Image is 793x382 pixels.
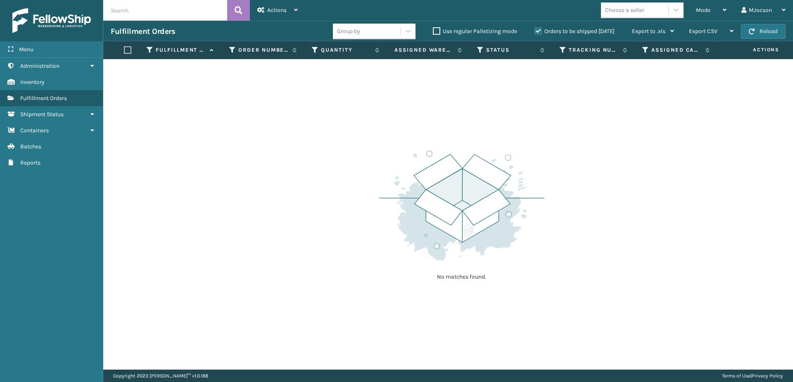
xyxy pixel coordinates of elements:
span: Batches [20,143,41,150]
label: Quantity [321,46,371,54]
label: Assigned Warehouse [394,46,453,54]
span: Reports [20,159,40,166]
span: Menu [19,46,33,53]
a: Privacy Policy [752,373,783,379]
label: Fulfillment Order Id [156,46,206,54]
label: Orders to be shipped [DATE] [534,28,615,35]
label: Assigned Carrier Service [651,46,701,54]
span: Shipment Status [20,111,64,118]
label: Status [486,46,536,54]
span: Fulfillment Orders [20,95,67,102]
label: Use regular Palletizing mode [433,28,517,35]
label: Order Number [238,46,288,54]
p: Copyright 2023 [PERSON_NAME]™ v 1.0.188 [113,370,208,382]
div: Choose a seller [605,6,644,14]
div: Group by [337,27,360,36]
span: Inventory [20,79,45,86]
span: Export CSV [689,28,717,35]
span: Export to .xls [632,28,665,35]
span: Mode [696,7,710,14]
span: Containers [20,127,49,134]
img: logo [12,8,91,33]
span: Actions [727,43,784,57]
div: | [722,370,783,382]
span: Administration [20,62,59,69]
span: Actions [267,7,287,14]
h3: Fulfillment Orders [111,26,175,36]
a: Terms of Use [722,373,750,379]
label: Tracking Number [569,46,619,54]
button: Reload [741,24,786,39]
